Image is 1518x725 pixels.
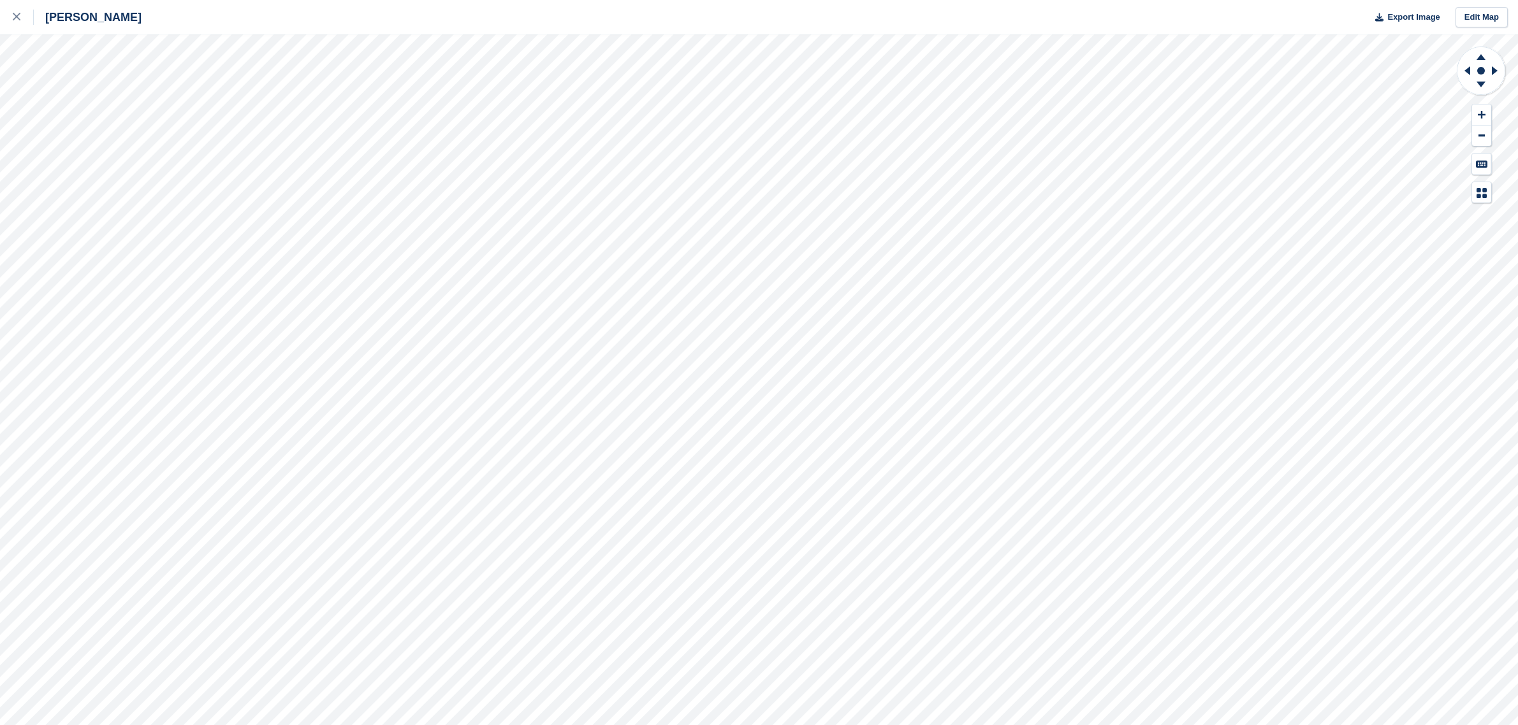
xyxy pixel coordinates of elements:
[1472,154,1491,175] button: Keyboard Shortcuts
[1368,7,1440,28] button: Export Image
[34,10,142,25] div: [PERSON_NAME]
[1456,7,1508,28] a: Edit Map
[1387,11,1440,24] span: Export Image
[1472,182,1491,203] button: Map Legend
[1472,104,1491,126] button: Zoom In
[1472,126,1491,147] button: Zoom Out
